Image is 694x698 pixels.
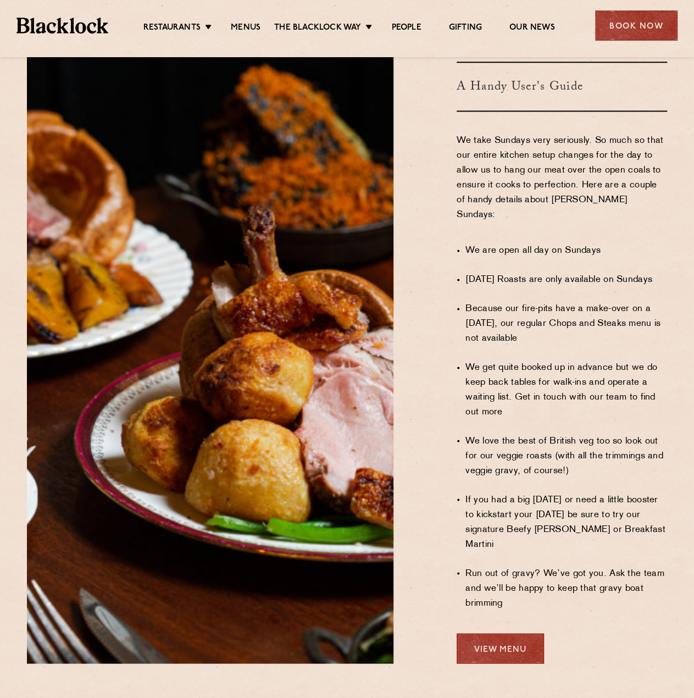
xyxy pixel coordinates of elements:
li: We get quite booked up in advance but we do keep back tables for walk-ins and operate a waiting l... [465,361,667,420]
img: BL_Textured_Logo-footer-cropped.svg [16,18,108,33]
li: [DATE] Roasts are only available on Sundays [465,273,667,287]
a: Our News [509,23,555,35]
li: We are open all day on Sundays [465,243,667,258]
li: Run out of gravy? We’ve got you. Ask the team and we’ll be happy to keep that gravy boat brimming [465,566,667,611]
a: Restaurants [143,23,201,35]
li: If you had a big [DATE] or need a little booster to kickstart your [DATE] be sure to try our sign... [465,492,667,552]
h3: A Handy User's Guide [457,62,667,112]
li: We love the best of British veg too so look out for our veggie roasts (with all the trimmings and... [465,434,667,478]
a: The Blacklock Way [274,23,361,35]
div: Book Now [595,10,678,41]
a: View Menu [457,633,544,663]
a: People [391,23,421,35]
li: Because our fire-pits have a make-over on a [DATE], our regular Chops and Steaks menu is not avai... [465,302,667,346]
a: Menus [231,23,260,35]
a: Gifting [449,23,482,35]
p: We take Sundays very seriously. So much so that our entire kitchen setup changes for the day to a... [457,134,667,237]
